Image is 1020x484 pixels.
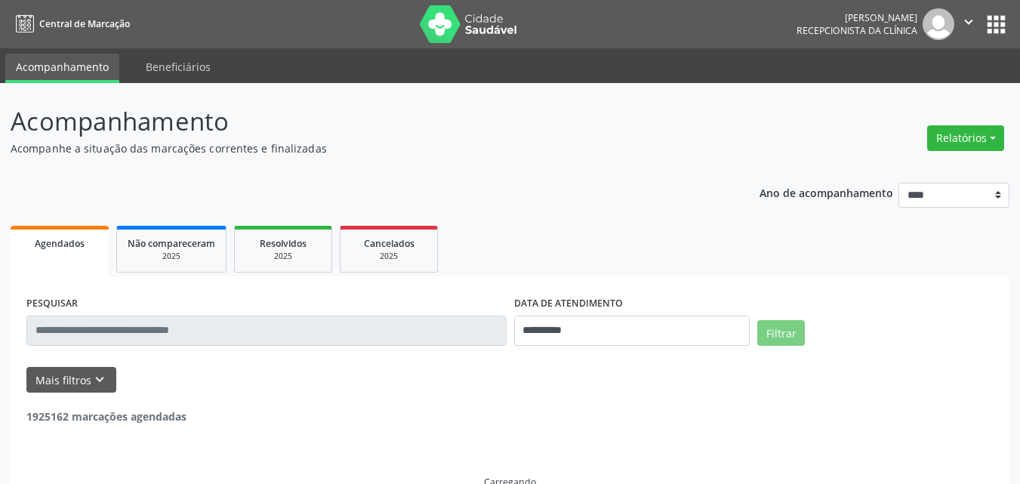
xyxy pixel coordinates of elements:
[364,237,414,250] span: Cancelados
[514,292,623,316] label: DATA DE ATENDIMENTO
[26,292,78,316] label: PESQUISAR
[39,17,130,30] span: Central de Marcação
[927,125,1004,151] button: Relatórios
[128,237,215,250] span: Não compareceram
[35,237,85,250] span: Agendados
[128,251,215,262] div: 2025
[983,11,1009,38] button: apps
[760,183,893,202] p: Ano de acompanhamento
[91,371,108,388] i: keyboard_arrow_down
[351,251,427,262] div: 2025
[960,14,977,30] i: 
[757,320,805,346] button: Filtrar
[245,251,321,262] div: 2025
[260,237,307,250] span: Resolvidos
[11,11,130,36] a: Central de Marcação
[135,54,221,80] a: Beneficiários
[797,24,917,37] span: Recepcionista da clínica
[26,409,186,424] strong: 1925162 marcações agendadas
[5,54,119,83] a: Acompanhamento
[26,367,116,393] button: Mais filtroskeyboard_arrow_down
[954,8,983,40] button: 
[11,140,710,156] p: Acompanhe a situação das marcações correntes e finalizadas
[11,103,710,140] p: Acompanhamento
[797,11,917,24] div: [PERSON_NAME]
[923,8,954,40] img: img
